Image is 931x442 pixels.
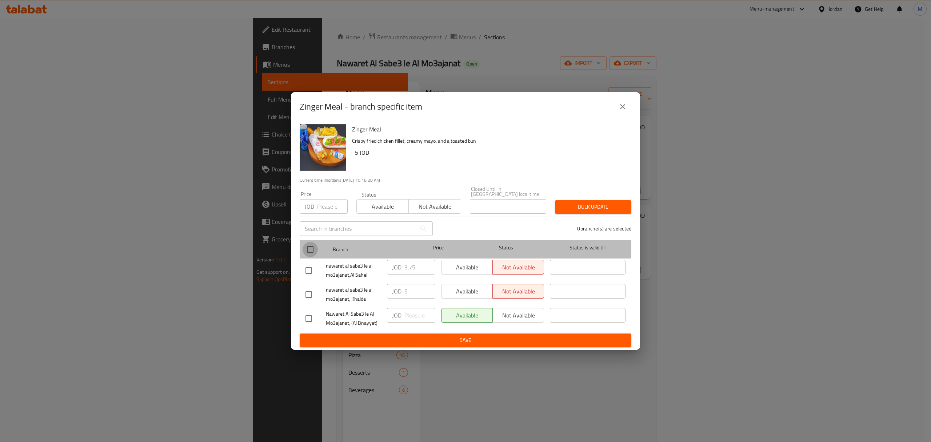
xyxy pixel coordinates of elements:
span: Available [360,201,406,212]
button: Bulk update [555,200,631,214]
p: JOD [392,311,401,320]
input: Search in branches [300,221,416,236]
p: JOD [392,263,401,272]
button: close [614,98,631,115]
input: Please enter price [317,199,348,214]
span: Nawaret Al Sabe3 le Al Mo3ajanat, (Al Bnayyat) [326,309,381,328]
button: Available [356,199,409,214]
span: Bulk update [561,202,626,212]
h6: Zinger Meal [352,124,626,134]
span: Status is valid till [550,243,626,252]
span: Save [305,336,626,345]
p: Crispy fried chicken fillet, creamy mayo, and a toasted bun [352,137,626,146]
p: Current time in Jordan is [DATE] 10:18:28 AM [300,177,631,183]
input: Please enter price [404,308,435,323]
p: 0 branche(s) are selected [577,225,631,232]
span: Not available [412,201,458,212]
span: Status [468,243,544,252]
button: Save [300,334,631,347]
span: nawaret al sabe3 le al mo3ajanat, Khalda [326,285,381,304]
span: Price [414,243,463,252]
p: JOD [305,202,314,211]
h6: 5 JOD [355,147,626,158]
input: Please enter price [404,284,435,299]
p: JOD [392,287,401,296]
input: Please enter price [404,260,435,275]
span: Branch [333,245,408,254]
h2: Zinger Meal - branch specific item [300,101,422,113]
span: nawaret al sabe3 le al mo3ajanat,Al Sahel [326,261,381,280]
img: Zinger Meal [300,124,346,171]
button: Not available [408,199,461,214]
